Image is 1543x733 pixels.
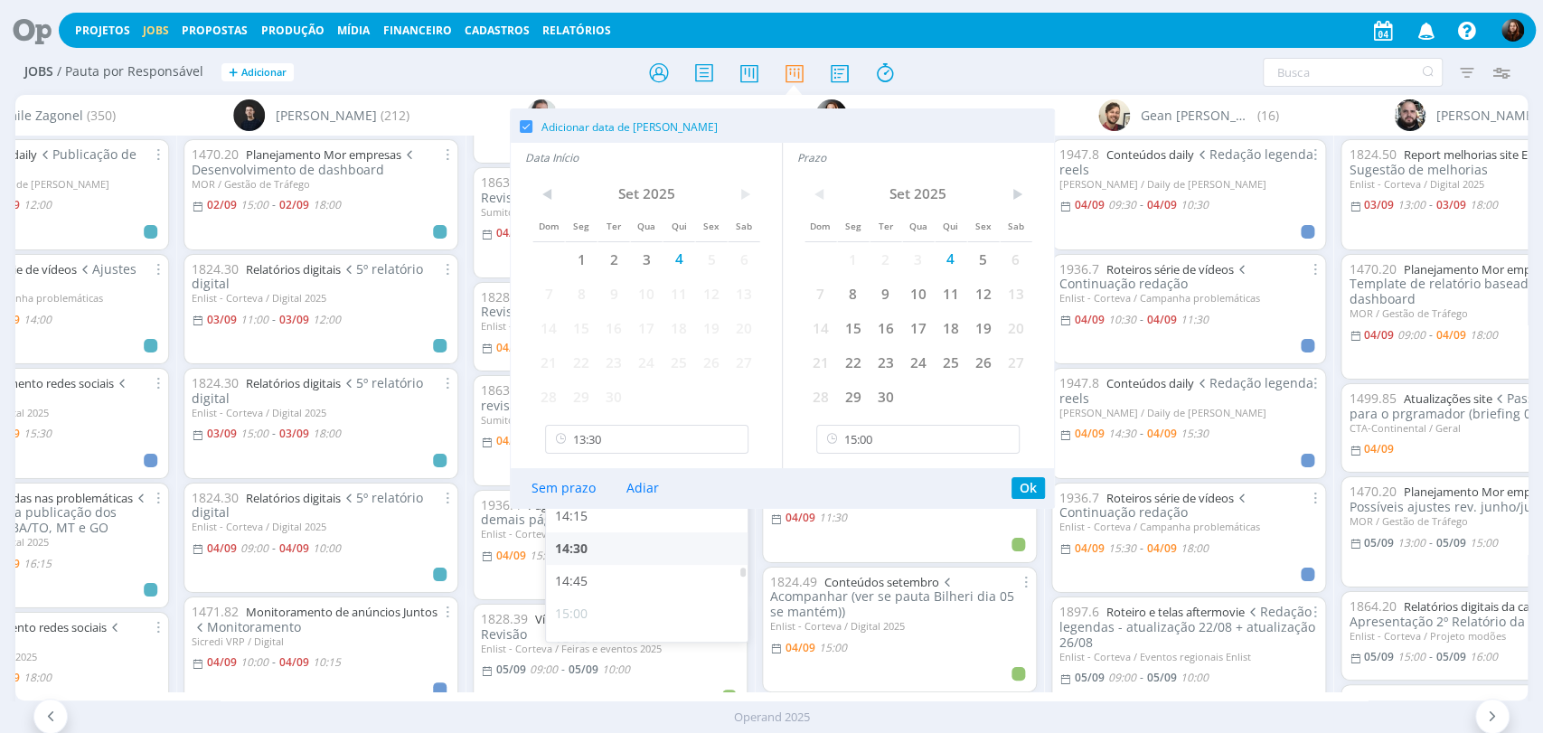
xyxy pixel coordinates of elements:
[546,630,752,663] div: 15:15
[630,208,663,242] span: Qua
[1108,197,1136,212] : 09:30
[1364,197,1394,212] : 03/09
[1140,315,1143,325] : -
[1501,19,1524,42] img: E
[1403,691,1527,708] a: Página no site selo Q4+
[1364,535,1394,550] : 05/09
[24,64,53,80] span: Jobs
[1059,260,1249,293] span: Continuação redação
[313,426,341,441] : 18:00
[496,548,526,563] : 04/09
[816,425,1020,454] input: Horário
[728,208,760,242] span: Sab
[1059,374,1099,391] span: 1947.8
[565,345,597,380] span: 22
[207,312,237,327] : 03/09
[728,242,760,277] span: 6
[1397,197,1425,212] : 13:00
[597,311,630,345] span: 16
[246,146,401,163] a: Planejamento Mor empresas
[272,315,276,325] : -
[192,292,450,304] div: Enlist - Corteva / Digital 2025
[545,425,748,454] input: Horário
[207,426,237,441] : 03/09
[1011,477,1045,499] button: Ok
[526,99,558,131] img: C
[1106,604,1245,620] a: Roteiro e telas aftermovie
[381,106,409,125] span: (212)
[565,242,597,277] span: 1
[246,261,341,277] a: Relatórios digitais
[673,106,695,125] span: (38)
[615,475,671,501] button: Adiar
[1257,106,1279,125] span: (16)
[1000,208,1032,242] span: Sab
[192,146,239,163] span: 1470.20
[837,181,1000,208] span: Set 2025
[1349,390,1396,407] span: 1499.85
[935,208,967,242] span: Qui
[663,311,695,345] span: 18
[24,426,52,441] : 15:30
[1059,521,1318,532] div: Enlist - Corteva / Campanha problemáticas
[728,277,760,311] span: 13
[546,532,752,565] div: 14:30
[1436,197,1466,212] : 03/09
[279,312,309,327] : 03/09
[530,548,558,563] : 15:00
[1436,106,1538,125] span: [PERSON_NAME]
[272,200,276,211] : -
[496,340,526,355] : 04/09
[1059,603,1099,620] span: 1897.6
[192,407,450,418] div: Enlist - Corteva / Digital 2025
[1000,181,1032,208] span: >
[276,106,377,125] span: [PERSON_NAME]
[837,380,870,414] span: 29
[192,603,239,620] span: 1471.82
[902,208,935,242] span: Qua
[87,106,116,125] span: (350)
[481,320,739,332] div: Enlist - Corteva / Feiras e eventos 2025
[1349,483,1396,500] span: 1470.20
[663,277,695,311] span: 11
[935,242,967,277] span: 4
[481,528,739,540] div: Enlist - Corteva / Campanha problemáticas
[967,345,1000,380] span: 26
[481,174,528,191] span: 1863.37
[902,277,935,311] span: 10
[870,208,902,242] span: Ter
[1501,14,1525,46] button: E
[630,242,663,277] span: 3
[630,277,663,311] span: 10
[1108,540,1136,556] : 15:30
[1147,540,1177,556] : 04/09
[313,197,341,212] : 18:00
[246,490,341,506] a: Relatórios digitais
[246,604,437,620] a: Monitoramento de anúncios Juntos
[1263,58,1443,87] input: Busca
[207,197,237,212] : 02/09
[143,23,169,38] a: Jobs
[1364,327,1394,343] : 04/09
[1059,292,1318,304] div: Enlist - Corteva / Campanha problemáticas
[786,510,815,525] : 04/09
[542,23,611,38] a: Relatórios
[804,311,837,345] span: 14
[1000,345,1032,380] span: 27
[481,174,699,206] span: Revisão
[532,380,565,414] span: 28
[858,106,959,125] span: [PERSON_NAME]
[663,242,695,277] span: 4
[1364,649,1394,664] : 05/09
[770,573,1014,621] span: Acompanhar (ver se pauta Bilheri dia 05 se mantém))
[525,150,782,166] div: Data Início
[786,640,815,655] : 04/09
[1059,374,1313,407] span: Redação legenda reels
[546,500,752,532] div: 14:15
[1108,426,1136,441] : 14:30
[804,277,837,311] span: 7
[24,556,52,571] : 16:15
[496,433,526,448] : 04/09
[75,23,130,38] a: Projetos
[695,345,728,380] span: 26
